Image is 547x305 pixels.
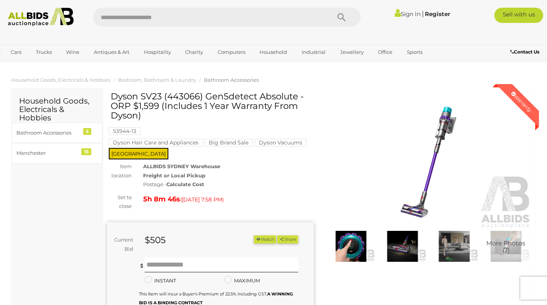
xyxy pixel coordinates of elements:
[482,231,530,262] a: More Photos(7)
[166,181,204,187] strong: Calculate Cost
[109,148,168,159] span: [GEOGRAPHIC_DATA]
[6,58,70,71] a: [GEOGRAPHIC_DATA]
[109,128,140,134] a: 53944-13
[327,231,375,262] img: Dyson SV23 (443066) Gen5detect Absolute - ORP $1,599 (Includes 1 Year Warranty From Dyson)
[254,235,276,243] button: Watch
[139,46,176,58] a: Hospitality
[422,10,424,18] span: |
[373,46,397,58] a: Office
[11,77,110,83] a: Household Goods, Electricals & Hobbies
[510,48,541,56] a: Contact Us
[425,10,450,18] a: Register
[11,143,103,163] a: Manchester 15
[255,46,292,58] a: Household
[205,140,253,146] a: Big Brand Sale
[482,231,530,262] img: Dyson SV23 (443066) Gen5detect Absolute - ORP $1,599 (Includes 1 Year Warranty From Dyson)
[145,235,166,245] strong: $505
[16,149,79,157] div: Manchester
[19,97,95,122] h2: Household Goods, Electricals & Hobbies
[109,127,140,135] mark: 53944-13
[111,92,312,121] h1: Dyson SV23 (443066) Gen5detect Absolute - ORP $1,599 (Includes 1 Year Warranty From Dyson)
[204,77,259,83] a: Bathroom Accessories
[101,162,137,180] div: Item location
[101,193,137,211] div: Set to close
[16,128,79,137] div: Bathroom Accessories
[213,46,250,58] a: Computers
[109,140,203,146] a: Dyson Hair Care and Appliances
[494,8,543,23] a: Sell with us
[297,46,331,58] a: Industrial
[510,49,539,55] b: Contact Us
[83,128,91,135] div: 5
[118,77,196,83] a: Bedroom, Bathroom & Laundry
[6,46,26,58] a: Cars
[81,148,91,155] div: 15
[180,196,224,203] span: ( )
[254,235,276,243] li: Watch this item
[31,46,57,58] a: Trucks
[180,46,208,58] a: Charity
[504,84,539,119] div: Warranty
[323,8,361,27] button: Search
[143,172,205,178] strong: Freight or Local Pickup
[395,10,421,18] a: Sign In
[182,196,222,203] span: [DATE] 7:58 PM
[143,195,180,203] strong: 5h 8m 46s
[277,235,298,243] button: Share
[4,8,77,26] img: Allbids.com.au
[335,46,369,58] a: Jewellery
[379,231,426,262] img: Dyson SV23 (443066) Gen5detect Absolute - ORP $1,599 (Includes 1 Year Warranty From Dyson)
[143,180,313,189] div: Postage -
[402,46,428,58] a: Sports
[255,140,307,146] a: Dyson Vacuums
[325,96,532,229] img: Dyson SV23 (443066) Gen5detect Absolute - ORP $1,599 (Includes 1 Year Warranty From Dyson)
[145,276,176,285] label: INSTANT
[89,46,134,58] a: Antiques & Art
[11,123,103,143] a: Bathroom Accessories 5
[143,163,220,169] strong: ALLBIDS SYDNEY Warehouse
[107,235,139,253] div: Current Bid
[61,46,84,58] a: Wine
[486,240,525,254] span: More Photos (7)
[224,276,260,285] label: MAXIMUM
[430,231,478,262] img: Dyson SV23 (443066) Gen5detect Absolute - ORP $1,599 (Includes 1 Year Warranty From Dyson)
